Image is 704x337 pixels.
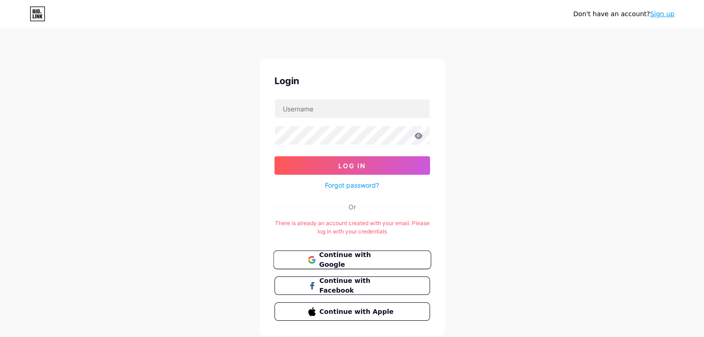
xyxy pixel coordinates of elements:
[338,162,366,170] span: Log In
[274,74,430,88] div: Login
[319,250,396,270] span: Continue with Google
[274,219,430,236] div: There is already an account created with your email. Please log in with your credentials
[273,251,431,270] button: Continue with Google
[650,10,674,18] a: Sign up
[274,302,430,321] button: Continue with Apple
[319,307,396,317] span: Continue with Apple
[573,9,674,19] div: Don't have an account?
[275,99,430,118] input: Username
[274,251,430,269] a: Continue with Google
[319,276,396,295] span: Continue with Facebook
[274,156,430,175] button: Log In
[349,202,356,212] div: Or
[274,276,430,295] button: Continue with Facebook
[325,180,379,190] a: Forgot password?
